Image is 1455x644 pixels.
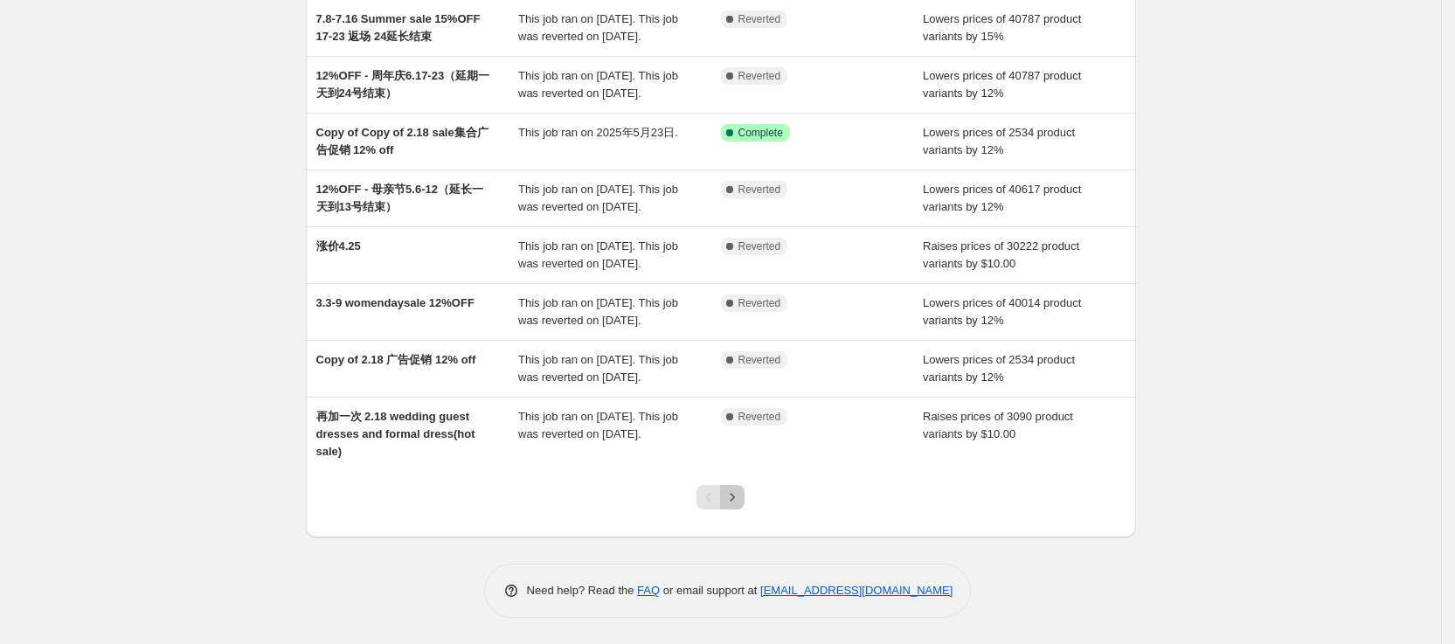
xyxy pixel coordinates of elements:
[923,353,1075,384] span: Lowers prices of 2534 product variants by 12%
[923,296,1081,327] span: Lowers prices of 40014 product variants by 12%
[738,183,781,197] span: Reverted
[316,239,361,253] span: 涨价4.25
[923,410,1073,440] span: Raises prices of 3090 product variants by $10.00
[923,69,1081,100] span: Lowers prices of 40787 product variants by 12%
[518,12,678,43] span: This job ran on [DATE]. This job was reverted on [DATE].
[923,183,1081,213] span: Lowers prices of 40617 product variants by 12%
[738,126,783,140] span: Complete
[518,183,678,213] span: This job ran on [DATE]. This job was reverted on [DATE].
[518,126,678,139] span: This job ran on 2025年5月23日.
[696,485,745,509] nav: Pagination
[738,410,781,424] span: Reverted
[316,183,483,213] span: 12%OFF - 母亲节5.6-12（延长一天到13号结束）
[316,410,475,458] span: 再加一次 2.18 wedding guest dresses and formal dress(hot sale)
[518,410,678,440] span: This job ran on [DATE]. This job was reverted on [DATE].
[923,239,1079,270] span: Raises prices of 30222 product variants by $10.00
[738,296,781,310] span: Reverted
[923,12,1081,43] span: Lowers prices of 40787 product variants by 15%
[660,584,760,597] span: or email support at
[738,69,781,83] span: Reverted
[760,584,953,597] a: [EMAIL_ADDRESS][DOMAIN_NAME]
[316,296,475,309] span: 3.3-9 womendaysale 12%OFF
[720,485,745,509] button: Next
[518,353,678,384] span: This job ran on [DATE]. This job was reverted on [DATE].
[527,584,638,597] span: Need help? Read the
[316,353,476,366] span: Copy of 2.18 广告促销 12% off
[518,239,678,270] span: This job ran on [DATE]. This job was reverted on [DATE].
[637,584,660,597] a: FAQ
[518,69,678,100] span: This job ran on [DATE]. This job was reverted on [DATE].
[316,126,488,156] span: Copy of Copy of 2.18 sale集合广告促销 12% off
[923,126,1075,156] span: Lowers prices of 2534 product variants by 12%
[316,12,481,43] span: 7.8-7.16 Summer sale 15%OFF 17-23 返场 24延长结束
[518,296,678,327] span: This job ran on [DATE]. This job was reverted on [DATE].
[316,69,490,100] span: 12%OFF - 周年庆6.17-23（延期一天到24号结束）
[738,12,781,26] span: Reverted
[738,353,781,367] span: Reverted
[738,239,781,253] span: Reverted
